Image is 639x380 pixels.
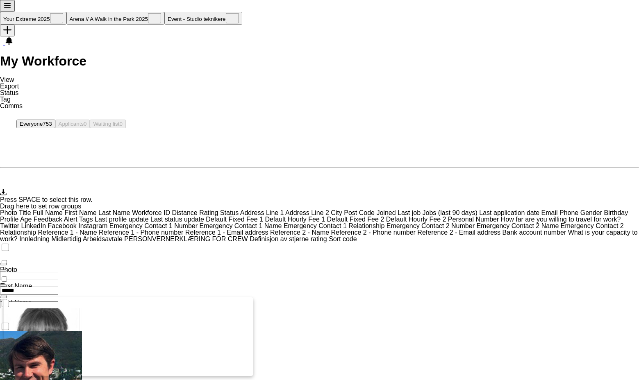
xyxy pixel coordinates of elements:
span: Reference 2 - Email address. Press DELETE to remove [417,229,502,236]
span: Facebook [48,222,77,229]
span: 753 [43,121,52,127]
span: 0 [84,121,86,127]
span: Last profile update. Press DELETE to remove [95,216,150,223]
span: Reference 2 - Email address [417,229,500,236]
span: Reference 1 - Name. Press DELETE to remove [38,229,99,236]
span: City. Press DELETE to remove [331,209,344,216]
span: Reference 1 - Email address [185,229,268,236]
span: Post Code. Press DELETE to remove [344,209,376,216]
span: Midlertidig Arbeidsavtale. Press DELETE to remove [51,235,124,242]
span: First Name [64,209,96,216]
span: Last status update. Press DELETE to remove [150,216,206,223]
span: Emergency Contact 1 Name [200,222,282,229]
span: Last application date [479,209,539,216]
span: Distance. Press DELETE to remove [172,209,199,216]
span: Address Line 2 [285,209,329,216]
span: Definisjon av stjerne rating [250,235,327,242]
span: Reference 1 - Phone number. Press DELETE to remove [99,229,185,236]
span: Emergency Contact 1 Relationship. Press DELETE to remove [284,222,387,229]
span: Facebook. Press DELETE to remove [48,222,79,229]
span: Emergency Contact 1 Number. Press DELETE to remove [109,222,200,229]
span: LinkedIn [21,222,46,229]
span: Workforce ID [132,209,170,216]
span: Last job [398,209,421,216]
span: Reference 2 - Name. Press DELETE to remove [270,229,331,236]
span: Last job. Press DELETE to remove [398,209,423,216]
span: Feedback Alert [34,216,77,223]
span: Default Fixed Fee 1. Press DELETE to remove [206,216,265,223]
span: Personal Number. Press DELETE to remove [448,216,501,223]
iframe: Chat Widget [598,341,639,380]
span: City [331,209,342,216]
span: Midlertidig Arbeidsavtale [51,235,122,242]
span: Reference 2 - Phone number [331,229,416,236]
span: Address Line 1. Press DELETE to remove [240,209,285,216]
span: First Name. Press DELETE to remove [64,209,98,216]
span: Reference 2 - Name [270,229,329,236]
span: Emergency Contact 1 Number [109,222,198,229]
span: Rating. Press DELETE to remove [199,209,220,216]
span: Instagram. Press DELETE to remove [78,222,109,229]
button: Everyone753 [16,120,55,128]
span: Workforce ID. Press DELETE to remove [132,209,172,216]
span: Reference 1 - Email address. Press DELETE to remove [185,229,270,236]
input: Column with Header Selection [2,244,9,251]
span: Email. Press DELETE to remove [541,209,559,216]
input: Press Space to toggle row selection (unchecked) [2,300,9,307]
span: Distance [172,209,197,216]
span: Status [220,209,239,216]
span: Default Fixed Fee 1 [206,216,263,223]
span: PERSONVERNERKLÆRING FOR CREW. Press DELETE to remove [124,235,250,242]
span: Emergency Contact 2 Name [476,222,559,229]
button: Applicants0 [55,120,90,128]
span: Bank account number [503,229,566,236]
span: Emergency Contact 2 Number [387,222,475,229]
span: Definisjon av stjerne rating. Press DELETE to remove [250,235,329,242]
span: Bank account number. Press DELETE to remove [503,229,568,236]
span: Birthday. Press DELETE to remove [604,209,628,216]
span: Emergency Contact 1 Name. Press DELETE to remove [200,222,284,229]
button: Arena // A Walk in the Park 2025 [66,12,164,25]
span: How far are you willing to travel for work?. Press DELETE to remove [501,216,621,223]
span: Joined [376,209,396,216]
span: Last Name [98,209,130,216]
span: Last Name. Press DELETE to remove [98,209,132,216]
span: Full Name [33,209,63,216]
span: Phone. Press DELETE to remove [559,209,580,216]
span: Feedback Alert. Press DELETE to remove [34,216,79,223]
span: 0 [119,121,122,127]
span: Sort code [329,235,357,242]
span: Default Hourly Fee 2. Press DELETE to remove [386,216,448,223]
span: Age. Press DELETE to remove [20,216,34,223]
span: Emergency Contact 1 Relationship [284,222,384,229]
span: How far are you willing to travel for work? [501,216,621,223]
span: Tags. Press DELETE to remove [79,216,95,223]
span: Reference 1 - Phone number [99,229,183,236]
span: Jobs (last 90 days) [423,209,478,216]
span: PERSONVERNERKLÆRING FOR CREW [124,235,248,242]
button: Waiting list0 [90,120,125,128]
span: Personal Number [448,216,499,223]
span: LinkedIn. Press DELETE to remove [21,222,48,229]
span: Reference 2 - Phone number. Press DELETE to remove [331,229,418,236]
input: Column with Header Selection [2,276,7,282]
span: Title. Press DELETE to remove [19,209,33,216]
span: Last profile update [95,216,149,223]
span: Innledning [19,235,50,242]
span: Address Line 2. Press DELETE to remove [285,209,331,216]
span: Tags [79,216,93,223]
span: Joined. Press DELETE to remove [376,209,398,216]
span: Emergency Contact 2 Name. Press DELETE to remove [476,222,560,229]
span: Jobs (last 90 days). Press DELETE to remove [423,209,480,216]
span: Gender [580,209,602,216]
span: Default Hourly Fee 1. Press DELETE to remove [265,216,327,223]
span: Last status update [150,216,204,223]
span: Birthday [604,209,628,216]
span: Last application date. Press DELETE to remove [479,209,541,216]
span: Sort code. Press DELETE to remove [329,235,357,242]
div: Kontrollprogram for chat [598,341,639,380]
span: Email [541,209,558,216]
span: Default Hourly Fee 2 [386,216,446,223]
span: Default Fixed Fee 2. Press DELETE to remove [327,216,386,223]
span: Full Name. Press DELETE to remove [33,209,64,216]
